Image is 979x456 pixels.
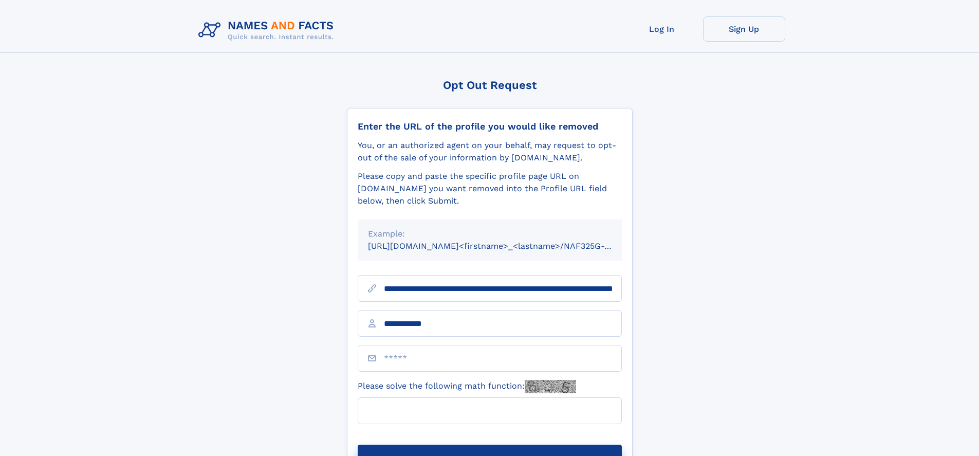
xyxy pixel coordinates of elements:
div: Please copy and paste the specific profile page URL on [DOMAIN_NAME] you want removed into the Pr... [358,170,622,207]
a: Sign Up [703,16,785,42]
div: Enter the URL of the profile you would like removed [358,121,622,132]
div: Example: [368,228,612,240]
div: You, or an authorized agent on your behalf, may request to opt-out of the sale of your informatio... [358,139,622,164]
div: Opt Out Request [347,79,633,92]
img: Logo Names and Facts [194,16,342,44]
label: Please solve the following math function: [358,380,576,393]
a: Log In [621,16,703,42]
small: [URL][DOMAIN_NAME]<firstname>_<lastname>/NAF325G-xxxxxxxx [368,241,641,251]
